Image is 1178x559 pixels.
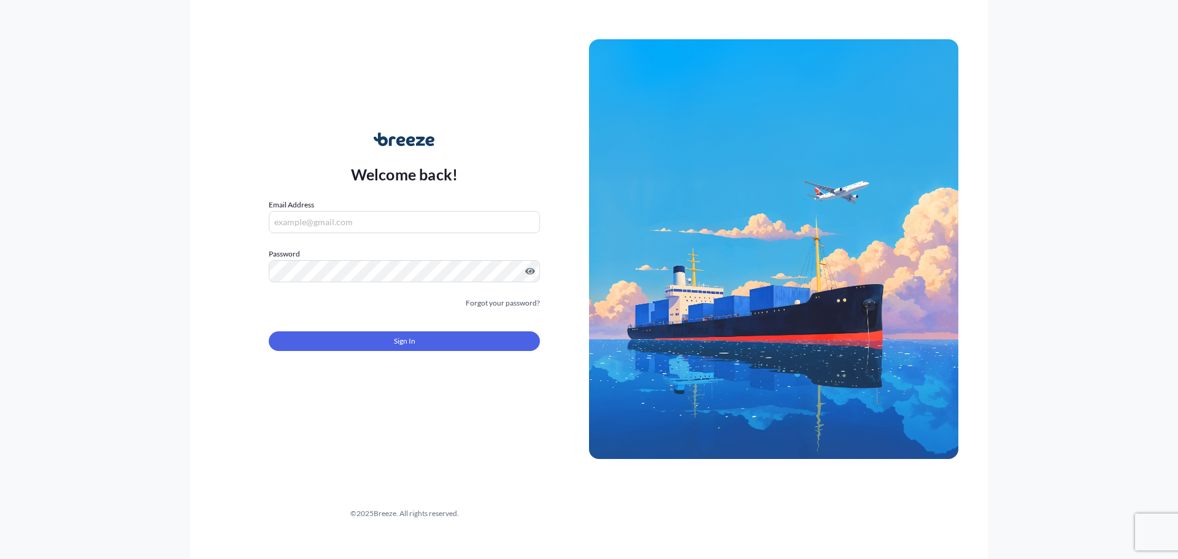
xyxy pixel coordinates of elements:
a: Forgot your password? [466,297,540,309]
p: Welcome back! [351,164,458,184]
img: Ship illustration [589,39,958,459]
div: © 2025 Breeze. All rights reserved. [220,507,589,520]
label: Password [269,248,540,260]
label: Email Address [269,199,314,211]
span: Sign In [394,335,415,347]
input: example@gmail.com [269,211,540,233]
button: Show password [525,266,535,276]
button: Sign In [269,331,540,351]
